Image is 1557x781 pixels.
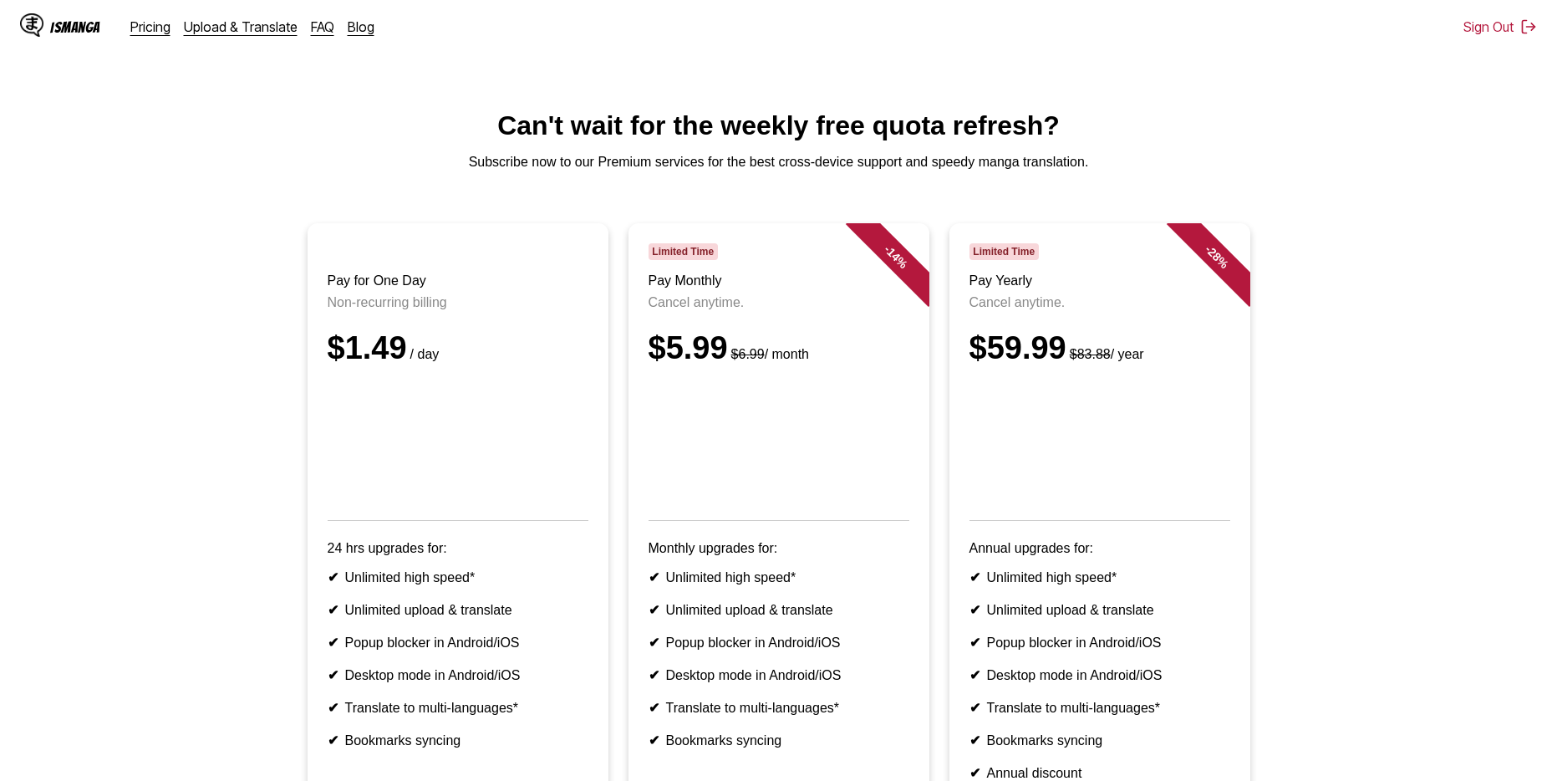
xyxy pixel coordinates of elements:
[969,602,1230,618] li: Unlimited upload & translate
[969,766,980,780] b: ✔
[845,207,945,307] div: - 14 %
[969,243,1039,260] span: Limited Time
[649,386,909,497] iframe: PayPal
[969,541,1230,556] p: Annual upgrades for:
[649,636,659,650] b: ✔
[328,273,588,288] h3: Pay for One Day
[649,295,909,310] p: Cancel anytime.
[328,602,588,618] li: Unlimited upload & translate
[649,667,909,683] li: Desktop mode in Android/iOS
[20,13,130,40] a: IsManga LogoIsManga
[731,347,765,361] s: $6.99
[649,733,659,748] b: ✔
[328,667,588,683] li: Desktop mode in Android/iOS
[969,386,1230,497] iframe: PayPal
[969,635,1230,651] li: Popup blocker in Android/iOS
[20,13,43,37] img: IsManga Logo
[328,569,588,585] li: Unlimited high speed*
[13,110,1544,141] h1: Can't wait for the weekly free quota refresh?
[328,733,588,748] li: Bookmarks syncing
[407,347,440,361] small: / day
[1520,18,1537,35] img: Sign out
[969,765,1230,781] li: Annual discount
[969,733,1230,748] li: Bookmarks syncing
[328,636,338,650] b: ✔
[728,347,809,361] small: / month
[328,635,588,651] li: Popup blocker in Android/iOS
[328,295,588,310] p: Non-recurring billing
[649,602,909,618] li: Unlimited upload & translate
[348,18,374,35] a: Blog
[969,668,980,682] b: ✔
[969,636,980,650] b: ✔
[311,18,334,35] a: FAQ
[1463,18,1537,35] button: Sign Out
[130,18,170,35] a: Pricing
[969,295,1230,310] p: Cancel anytime.
[1066,347,1144,361] small: / year
[649,668,659,682] b: ✔
[328,330,588,366] div: $1.49
[649,733,909,748] li: Bookmarks syncing
[649,330,909,366] div: $5.99
[969,569,1230,585] li: Unlimited high speed*
[13,155,1544,170] p: Subscribe now to our Premium services for the best cross-device support and speedy manga translat...
[649,603,659,617] b: ✔
[50,19,100,35] div: IsManga
[649,635,909,651] li: Popup blocker in Android/iOS
[328,541,588,556] p: 24 hrs upgrades for:
[969,273,1230,288] h3: Pay Yearly
[649,570,659,584] b: ✔
[328,570,338,584] b: ✔
[328,386,588,497] iframe: PayPal
[328,603,338,617] b: ✔
[649,701,659,715] b: ✔
[328,733,338,748] b: ✔
[649,273,909,288] h3: Pay Monthly
[649,541,909,556] p: Monthly upgrades for:
[328,668,338,682] b: ✔
[184,18,298,35] a: Upload & Translate
[969,603,980,617] b: ✔
[969,330,1230,366] div: $59.99
[969,700,1230,716] li: Translate to multi-languages*
[969,667,1230,683] li: Desktop mode in Android/iOS
[328,701,338,715] b: ✔
[1166,207,1266,307] div: - 28 %
[969,733,980,748] b: ✔
[649,700,909,716] li: Translate to multi-languages*
[328,700,588,716] li: Translate to multi-languages*
[649,243,718,260] span: Limited Time
[1070,347,1111,361] s: $83.88
[649,569,909,585] li: Unlimited high speed*
[969,570,980,584] b: ✔
[969,701,980,715] b: ✔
